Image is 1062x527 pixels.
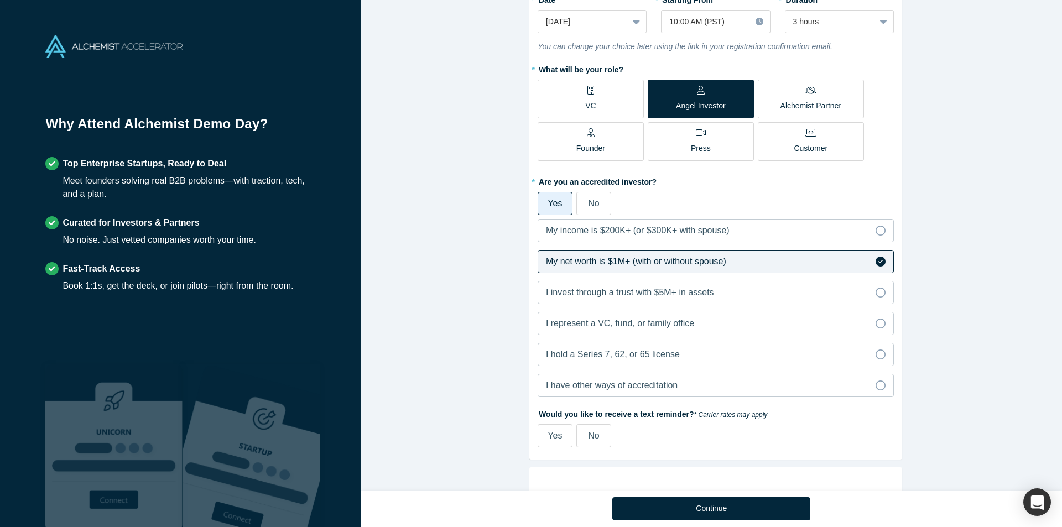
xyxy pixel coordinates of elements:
[780,100,841,112] p: Alchemist Partner
[45,364,183,527] img: Robust Technologies
[63,233,256,247] div: No noise. Just vetted companies worth your time.
[794,143,827,154] p: Customer
[538,173,894,188] label: Are you an accredited investor?
[548,431,562,440] span: Yes
[538,42,832,51] i: You can change your choice later using the link in your registration confirmation email.
[63,264,140,273] strong: Fast-Track Access
[546,257,726,266] span: My net worth is $1M+ (with or without spouse)
[694,411,768,419] em: * Carrier rates may apply
[548,199,562,208] span: Yes
[63,218,199,227] strong: Curated for Investors & Partners
[63,174,315,201] div: Meet founders solving real B2B problems—with traction, tech, and a plan.
[588,431,599,440] span: No
[538,60,894,76] label: What will be your role?
[588,199,599,208] span: No
[63,159,226,168] strong: Top Enterprise Startups, Ready to Deal
[183,364,320,527] img: Prism AI
[63,279,293,293] div: Book 1:1s, get the deck, or join pilots—right from the room.
[676,100,726,112] p: Angel Investor
[576,143,605,154] p: Founder
[45,35,183,58] img: Alchemist Accelerator Logo
[585,100,596,112] p: VC
[546,380,678,390] span: I have other ways of accreditation
[546,226,730,235] span: My income is $200K+ (or $300K+ with spouse)
[45,114,315,142] h1: Why Attend Alchemist Demo Day?
[546,349,680,359] span: I hold a Series 7, 62, or 65 license
[612,497,810,520] button: Continue
[546,319,694,328] span: I represent a VC, fund, or family office
[546,288,714,297] span: I invest through a trust with $5M+ in assets
[691,143,711,154] p: Press
[538,405,894,420] label: Would you like to receive a text reminder?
